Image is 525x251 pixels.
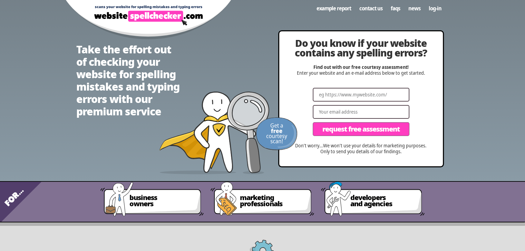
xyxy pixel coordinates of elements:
[313,64,409,70] strong: Find out with our free courtesy assessment!
[313,88,409,102] input: eg https://www.mywebsite.com/
[293,38,429,57] h2: Do you know if your website contains any spelling errors?
[256,117,297,150] img: Get a FREE courtesy scan!
[355,2,386,15] a: Contact us
[121,190,204,219] a: businessowners
[313,122,409,136] button: Request Free Assessment
[240,195,306,207] span: marketing professionals
[293,143,429,155] p: Don’t worry…We won’t use your details for marketing purposes. Only to send you details of our fin...
[424,2,445,15] a: Log-in
[231,190,314,219] a: marketingprofessionals
[313,105,409,119] input: Your email address
[312,2,355,15] a: Example Report
[404,2,424,15] a: News
[159,92,270,174] img: website spellchecker scans your website looking for spelling mistakes
[350,195,416,207] span: developers and agencies
[342,190,425,219] a: developersand agencies
[129,195,196,207] span: business owners
[386,2,404,15] a: FAQs
[76,43,180,118] h1: Take the effort out of checking your website for spelling mistakes and typing errors with our pre...
[293,64,429,76] p: Enter your website and an e-mail address below to get started.
[322,126,400,133] span: Request Free Assessment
